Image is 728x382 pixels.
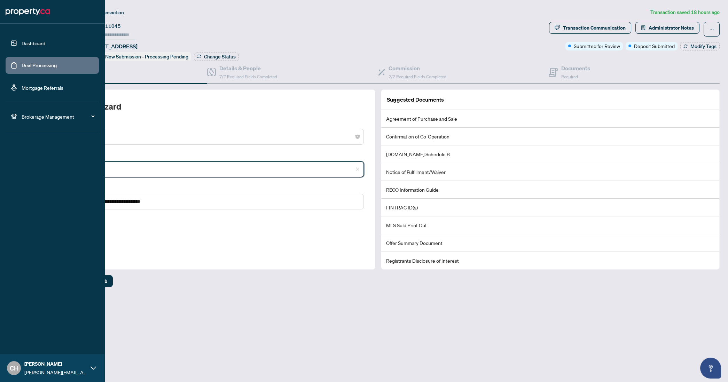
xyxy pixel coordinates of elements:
label: Transaction Type [48,120,364,128]
h4: Commission [389,64,446,72]
li: [DOMAIN_NAME] Schedule B [381,145,720,163]
span: Listing Side Sale [52,130,360,143]
img: logo [6,6,50,17]
h4: Documents [561,64,590,72]
span: View Transaction [87,9,124,16]
span: close [355,167,360,171]
button: Transaction Communication [549,22,631,34]
label: Property Address [48,185,364,193]
h4: Details & People [219,64,277,72]
article: Transaction saved 18 hours ago [650,8,720,16]
a: Dashboard [22,40,45,46]
a: Mortgage Referrals [22,85,63,91]
span: Submitted for Review [574,42,620,50]
li: Notice of Fulfillment/Waiver [381,163,720,181]
span: [STREET_ADDRESS] [86,42,138,50]
li: MLS Sold Print Out [381,216,720,234]
span: Brokerage Management [22,113,94,120]
li: Registrants Disclosure of Interest [381,252,720,269]
button: Modify Tags [680,42,720,50]
label: Exclusive [48,242,364,250]
span: ellipsis [709,27,714,32]
span: [PERSON_NAME] [24,360,87,368]
a: Deal Processing [22,62,57,69]
span: 7/7 Required Fields Completed [219,74,277,79]
button: Administrator Notes [635,22,699,34]
span: close-circle [355,135,360,139]
button: Change Status [194,53,239,61]
span: solution [641,25,646,30]
div: Transaction Communication [563,22,626,33]
li: Confirmation of Co-Operation [381,128,720,145]
span: Required [561,74,578,79]
button: Open asap [700,358,721,379]
span: New Submission - Processing Pending [105,54,188,60]
label: MLS Number [48,153,364,161]
span: 11045 [105,23,121,29]
label: Direct/Indirect Interest [48,218,364,225]
li: FINTRAC ID(s) [381,199,720,216]
li: RECO Information Guide [381,181,720,199]
li: Agreement of Purchase and Sale [381,110,720,128]
span: CH [10,363,18,373]
li: Offer Summary Document [381,234,720,252]
span: [PERSON_NAME][EMAIL_ADDRESS][DOMAIN_NAME] [24,368,87,376]
span: 2/2 Required Fields Completed [389,74,446,79]
span: Administrator Notes [649,22,694,33]
span: Deposit Submitted [634,42,675,50]
div: Status: [86,52,191,61]
span: Change Status [204,54,236,59]
article: Suggested Documents [387,95,444,104]
span: Modify Tags [690,44,717,49]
